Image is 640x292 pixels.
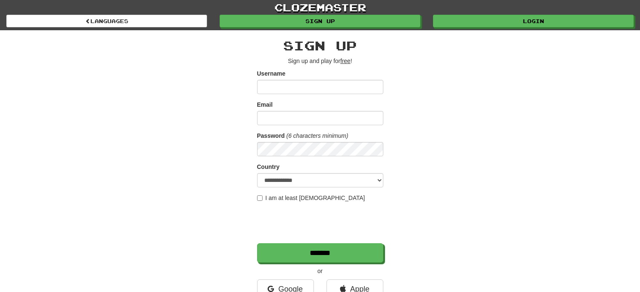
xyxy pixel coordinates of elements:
[257,100,273,109] label: Email
[257,39,383,53] h2: Sign up
[257,132,285,140] label: Password
[257,194,365,202] label: I am at least [DEMOGRAPHIC_DATA]
[257,69,286,78] label: Username
[257,195,263,201] input: I am at least [DEMOGRAPHIC_DATA]
[340,58,351,64] u: free
[257,267,383,275] p: or
[433,15,634,27] a: Login
[6,15,207,27] a: Languages
[257,163,280,171] label: Country
[287,132,348,139] em: (6 characters minimum)
[257,57,383,65] p: Sign up and play for !
[220,15,420,27] a: Sign up
[257,206,385,239] iframe: reCAPTCHA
